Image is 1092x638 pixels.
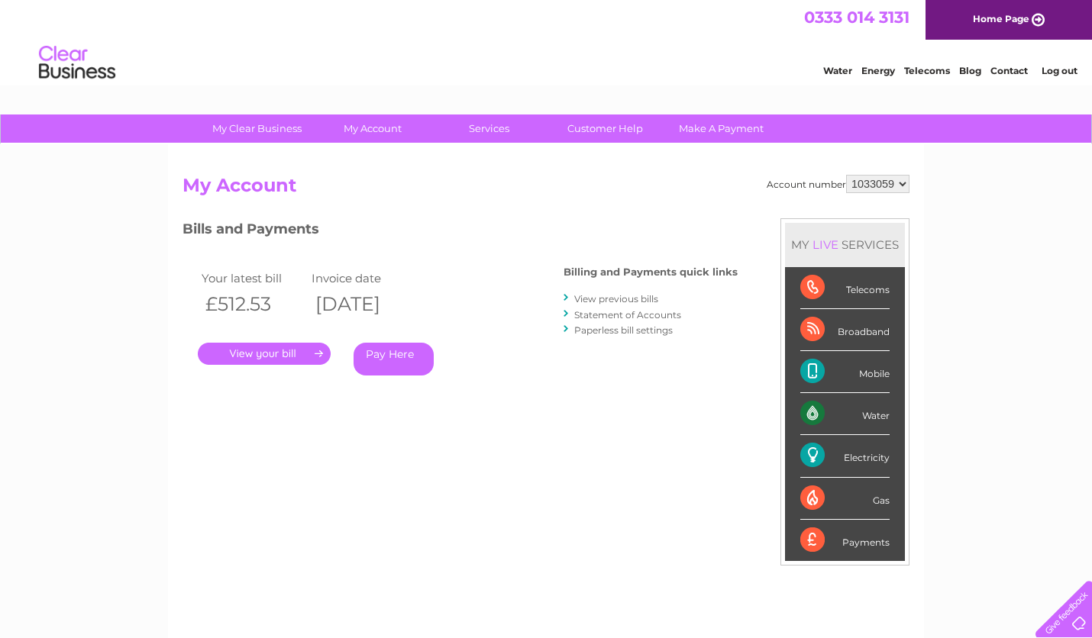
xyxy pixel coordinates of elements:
[861,65,895,76] a: Energy
[800,309,890,351] div: Broadband
[186,8,908,74] div: Clear Business is a trading name of Verastar Limited (registered in [GEOGRAPHIC_DATA] No. 3667643...
[183,218,738,245] h3: Bills and Payments
[767,175,909,193] div: Account number
[785,223,905,266] div: MY SERVICES
[308,288,418,320] th: [DATE]
[183,175,909,204] h2: My Account
[800,435,890,477] div: Electricity
[809,237,842,252] div: LIVE
[990,65,1028,76] a: Contact
[310,114,436,143] a: My Account
[354,343,434,375] a: Pay Here
[574,309,681,321] a: Statement of Accounts
[198,268,308,288] td: Your latest bill
[800,351,890,393] div: Mobile
[308,268,418,288] td: Invoice date
[574,293,658,304] a: View previous bills
[542,114,668,143] a: Customer Help
[959,65,981,76] a: Blog
[38,40,116,86] img: logo.png
[904,65,950,76] a: Telecoms
[800,478,890,520] div: Gas
[426,114,552,143] a: Services
[800,520,890,561] div: Payments
[658,114,784,143] a: Make A Payment
[823,65,852,76] a: Water
[574,324,673,336] a: Paperless bill settings
[198,288,308,320] th: £512.53
[1042,65,1077,76] a: Log out
[804,8,909,27] a: 0333 014 3131
[198,343,331,365] a: .
[194,114,320,143] a: My Clear Business
[800,267,890,309] div: Telecoms
[564,266,738,278] h4: Billing and Payments quick links
[800,393,890,435] div: Water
